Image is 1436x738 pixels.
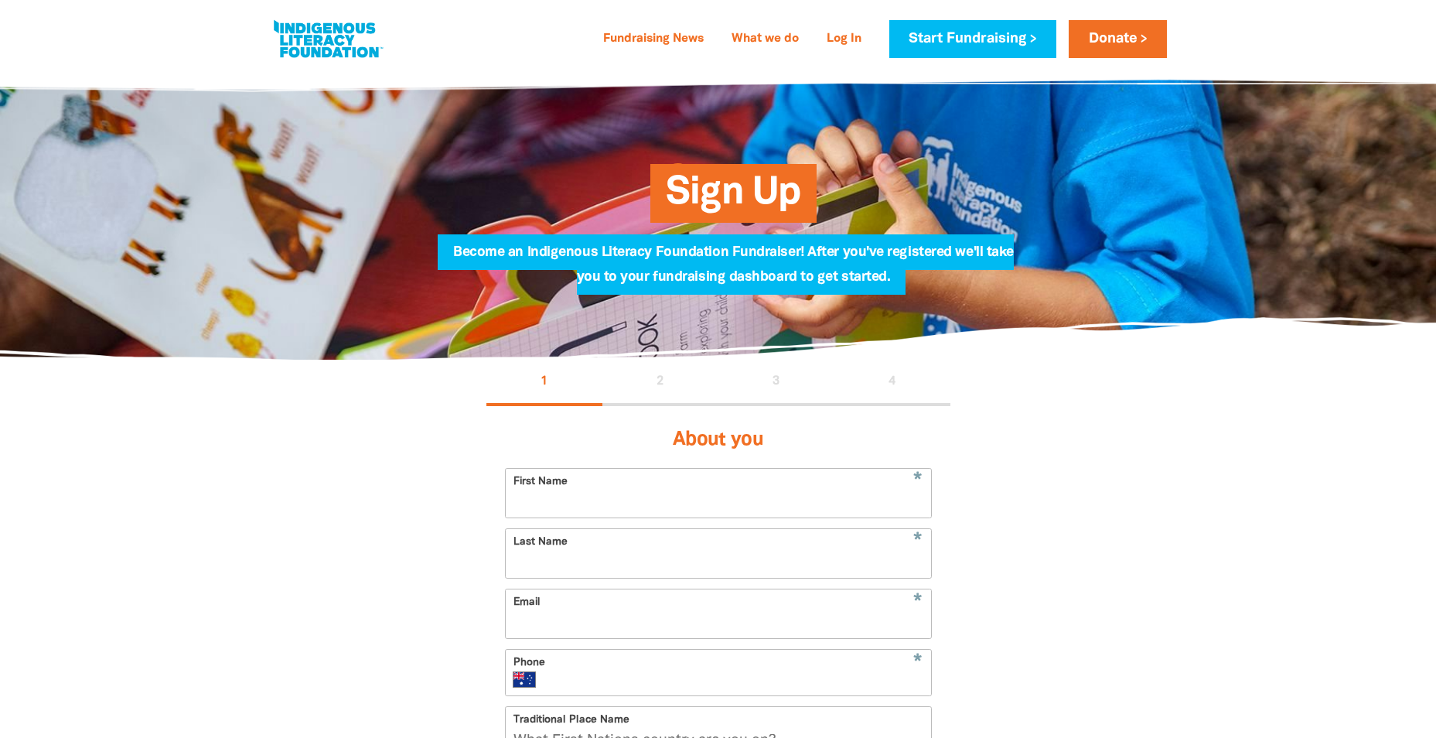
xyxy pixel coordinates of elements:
[1069,20,1166,58] a: Donate
[722,27,808,52] a: What we do
[817,27,871,52] a: Log In
[666,176,800,223] span: Sign Up
[505,425,932,456] h3: About you
[453,246,1014,295] span: Become an Indigenous Literacy Foundation Fundraiser! After you've registered we'll take you to yo...
[913,654,922,671] i: Required
[889,20,1056,58] a: Start Fundraising
[594,27,713,52] a: Fundraising News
